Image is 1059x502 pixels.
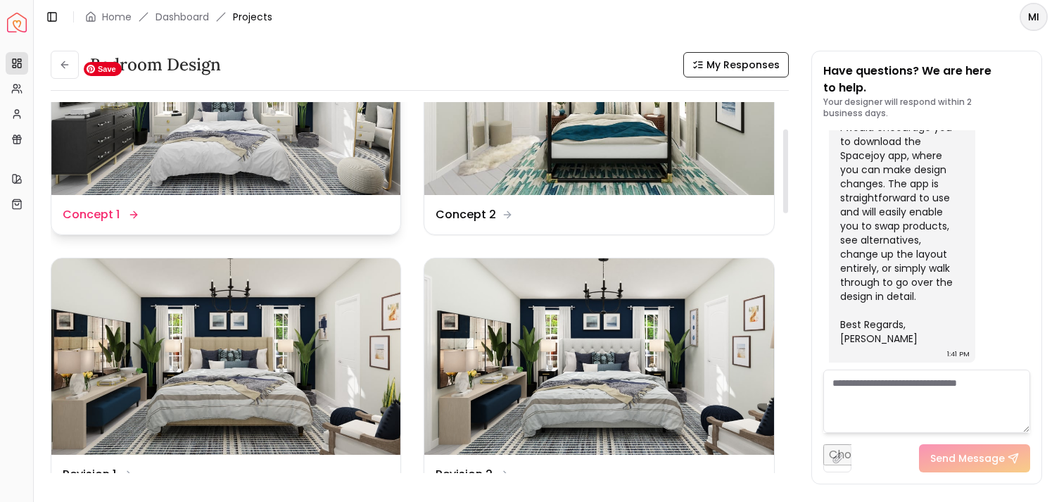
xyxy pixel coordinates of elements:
span: Projects [233,10,272,24]
dd: Revision 1 [63,466,116,483]
p: Your designer will respond within 2 business days. [823,96,1030,119]
button: MI [1020,3,1048,31]
p: Have questions? We are here to help. [823,63,1030,96]
button: My Responses [683,52,789,77]
span: Save [84,62,122,76]
nav: breadcrumb [85,10,272,24]
dd: Revision 2 [436,466,493,483]
a: Revision 1Revision 1 [51,258,401,495]
dd: Concept 2 [436,206,496,223]
a: Home [102,10,132,24]
a: Dashboard [156,10,209,24]
dd: Concept 1 [63,206,120,223]
a: Revision 2Revision 2 [424,258,774,495]
span: My Responses [706,58,780,72]
h3: Bedroom Design [90,54,221,76]
img: Spacejoy Logo [7,13,27,32]
div: 1:41 PM [947,347,970,361]
img: Revision 2 [424,258,773,455]
a: Spacejoy [7,13,27,32]
span: MI [1021,4,1046,30]
img: Revision 1 [51,258,400,455]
